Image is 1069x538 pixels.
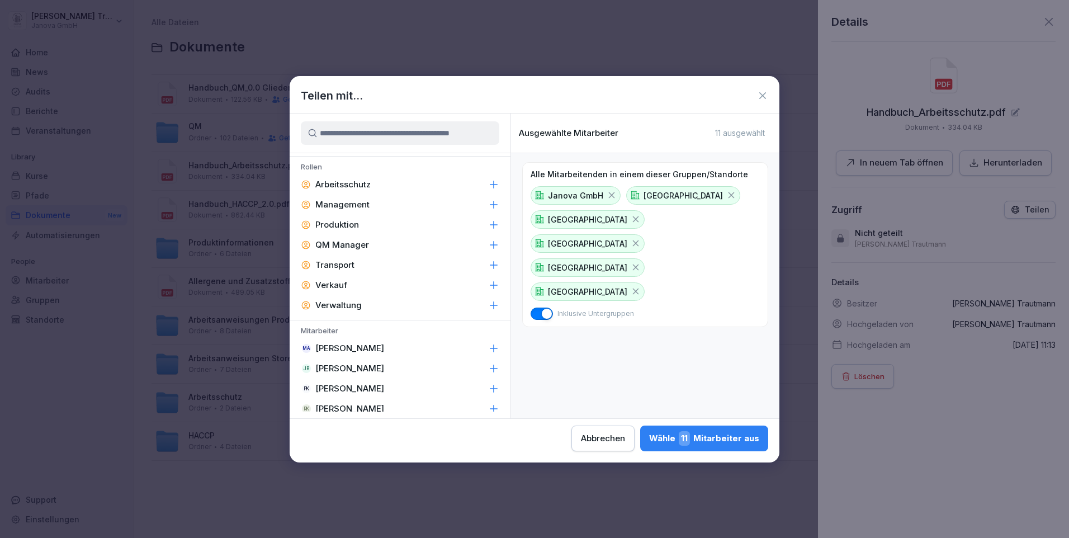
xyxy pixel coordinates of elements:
[531,169,748,180] p: Alle Mitarbeitenden in einem dieser Gruppen/Standorte
[548,214,627,225] p: [GEOGRAPHIC_DATA]
[315,280,347,291] p: Verkauf
[679,431,690,446] span: 11
[548,238,627,249] p: [GEOGRAPHIC_DATA]
[302,364,311,373] div: JB
[571,426,635,451] button: Abbrechen
[301,87,363,104] h1: Teilen mit...
[548,262,627,273] p: [GEOGRAPHIC_DATA]
[548,190,603,201] p: Janova GmbH
[302,384,311,393] div: PK
[315,403,384,414] p: [PERSON_NAME]
[315,219,359,230] p: Produktion
[715,128,765,138] p: 11 ausgewählt
[315,300,362,311] p: Verwaltung
[315,363,384,374] p: [PERSON_NAME]
[519,128,618,138] p: Ausgewählte Mitarbeiter
[315,239,369,251] p: QM Manager
[581,432,625,445] div: Abbrechen
[640,426,768,451] button: Wähle11Mitarbeiter aus
[302,404,311,413] div: RK
[302,344,311,353] div: MA
[315,199,370,210] p: Management
[315,179,371,190] p: Arbeitsschutz
[290,326,510,338] p: Mitarbeiter
[644,190,723,201] p: [GEOGRAPHIC_DATA]
[548,286,627,298] p: [GEOGRAPHIC_DATA]
[315,259,354,271] p: Transport
[315,383,384,394] p: [PERSON_NAME]
[649,431,759,446] div: Wähle Mitarbeiter aus
[290,162,510,174] p: Rollen
[315,343,384,354] p: [PERSON_NAME]
[557,309,634,319] p: Inklusive Untergruppen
